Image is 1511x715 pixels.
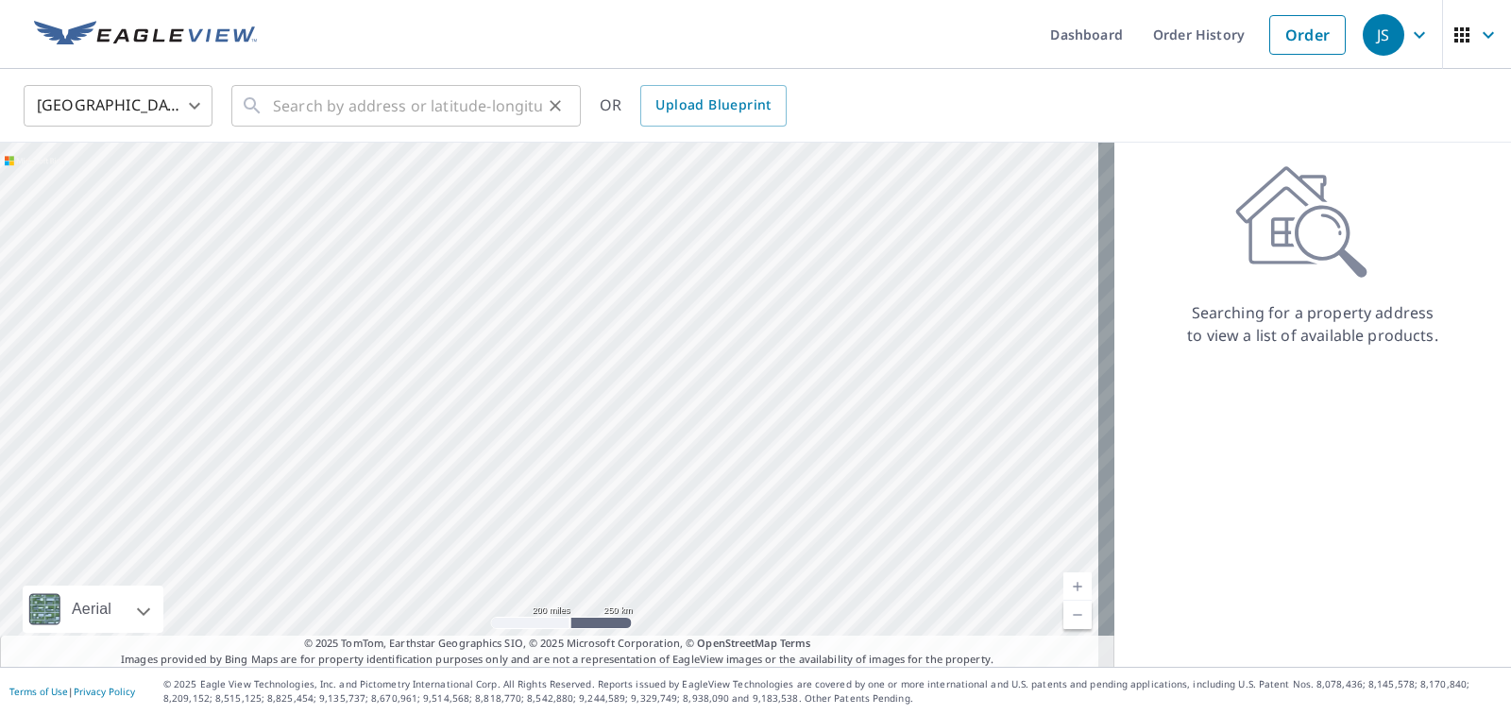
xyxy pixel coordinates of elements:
a: Upload Blueprint [640,85,786,127]
a: Current Level 5, Zoom In [1063,572,1092,601]
a: Terms of Use [9,685,68,698]
span: Upload Blueprint [655,94,771,117]
p: Searching for a property address to view a list of available products. [1186,301,1439,347]
a: Terms [780,636,811,650]
a: Privacy Policy [74,685,135,698]
p: | [9,686,135,697]
a: OpenStreetMap [697,636,776,650]
div: JS [1363,14,1404,56]
input: Search by address or latitude-longitude [273,79,542,132]
div: Aerial [66,586,117,633]
div: OR [600,85,787,127]
img: EV Logo [34,21,257,49]
a: Order [1269,15,1346,55]
div: [GEOGRAPHIC_DATA] [24,79,212,132]
button: Clear [542,93,569,119]
span: © 2025 TomTom, Earthstar Geographics SIO, © 2025 Microsoft Corporation, © [304,636,811,652]
p: © 2025 Eagle View Technologies, Inc. and Pictometry International Corp. All Rights Reserved. Repo... [163,677,1502,706]
div: Aerial [23,586,163,633]
a: Current Level 5, Zoom Out [1063,601,1092,629]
